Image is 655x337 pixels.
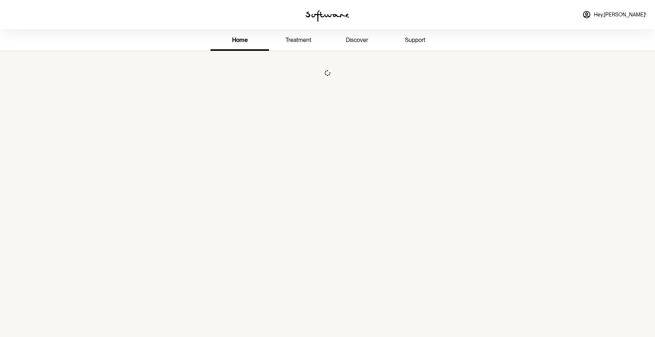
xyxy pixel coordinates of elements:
[306,10,349,22] img: software logo
[285,37,311,43] span: treatment
[346,37,368,43] span: discover
[405,37,425,43] span: support
[327,31,386,51] a: discover
[269,31,327,51] a: treatment
[578,6,651,23] a: Hey,[PERSON_NAME]!
[386,31,444,51] a: support
[594,12,646,18] span: Hey, [PERSON_NAME] !
[232,37,248,43] span: home
[211,31,269,51] a: home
